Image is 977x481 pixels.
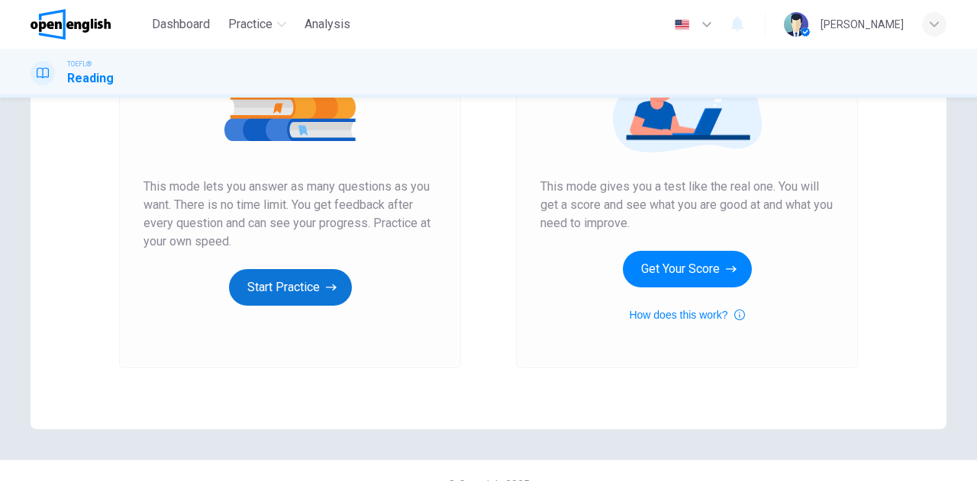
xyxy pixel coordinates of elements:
[540,178,834,232] span: This mode gives you a test like the real one. You will get a score and see what you are good at a...
[31,9,111,40] img: OpenEnglish logo
[672,19,692,30] img: en
[623,251,752,287] button: Get Your Score
[31,9,146,40] a: OpenEnglish logo
[784,12,808,37] img: Profile picture
[228,15,272,34] span: Practice
[629,306,744,324] button: How does this work?
[229,269,352,306] button: Start Practice
[143,178,437,251] span: This mode lets you answer as many questions as you want. There is no time limit. You get feedback...
[67,69,114,88] h1: Reading
[821,15,904,34] div: [PERSON_NAME]
[146,11,216,38] button: Dashboard
[67,59,92,69] span: TOEFL®
[298,11,356,38] button: Analysis
[222,11,292,38] button: Practice
[152,15,210,34] span: Dashboard
[305,15,350,34] span: Analysis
